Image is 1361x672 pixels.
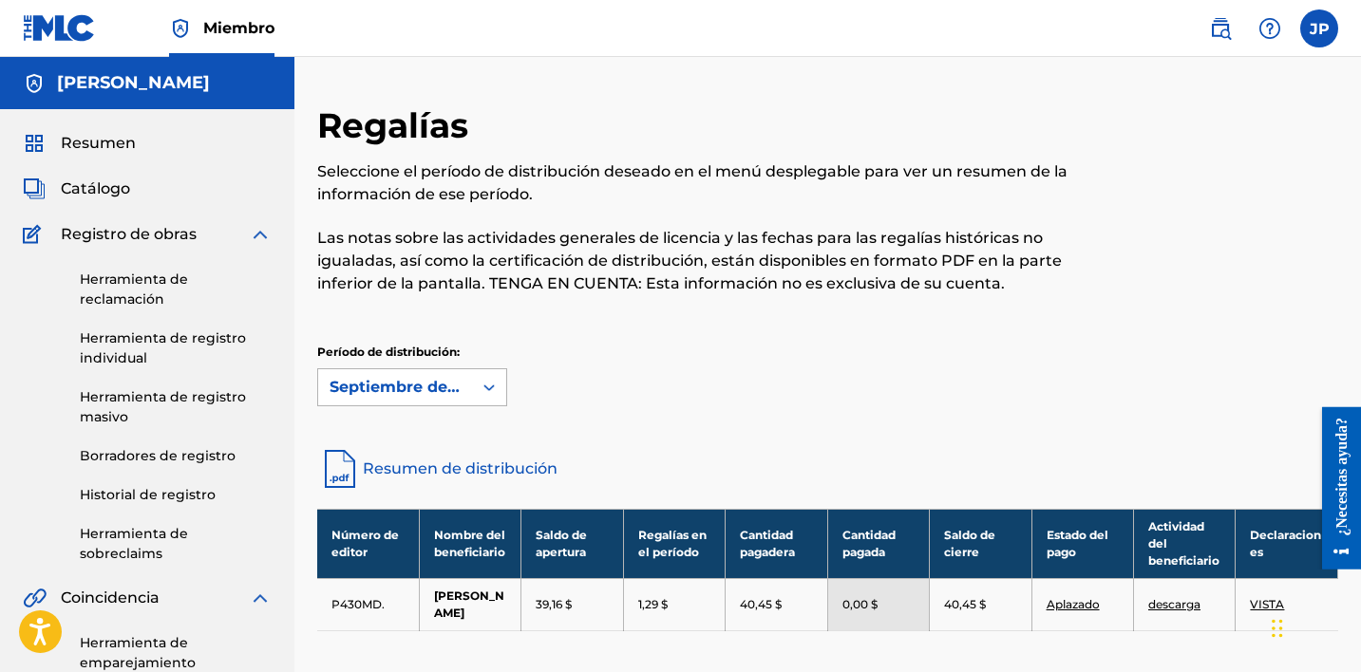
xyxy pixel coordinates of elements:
span: Coincidencia [61,587,160,609]
a: Resumen de distribución [317,446,1338,492]
img: resumen-de-distribución-pdf [317,446,363,492]
img: Resumen [23,132,46,155]
a: Herramienta de registro individual [80,328,272,368]
a: ResumenResumen [23,132,136,155]
a: descarga [1148,597,1200,611]
iframe: Widget de chat [1266,581,1361,672]
a: VISTA [1250,597,1284,611]
span: Resumen [61,132,136,155]
img: Coincidencia [23,587,47,609]
th: Saldo de apertura [521,509,623,578]
div: ayuda [1251,9,1289,47]
div: Septiembre de 2025 [330,376,461,399]
th: Declaraciones [1236,509,1338,578]
th: Actividad del beneficiario [1134,509,1236,578]
img: ayuda [1258,17,1281,40]
span: Catálogo [61,177,130,200]
p: 40,45 $ [944,596,986,613]
img: BUSCAR [1209,17,1232,40]
img: Cuentas [23,72,46,95]
a: Herramienta de reclamación [80,270,272,309]
p: 39,16 $ [536,596,572,613]
span: Miembro [203,17,274,39]
img: Registro de obras [23,223,47,246]
th: Nombre del beneficiario [419,509,520,578]
a: Historial de registro [80,485,272,505]
a: Borradores de registro [80,446,272,466]
p: Seleccione el período de distribución deseado en el menú desplegable para ver un resumen de la in... [317,160,1104,206]
th: Cantidad pagada [827,509,929,578]
th: Número de editor [317,509,419,578]
p: Las notas sobre las actividades generales de licencia y las fechas para las regalías históricas n... [317,227,1104,295]
div: Menú de usuario [1300,9,1338,47]
a: Herramienta de sobreclaims [80,524,272,564]
p: 40,45 $ [740,596,782,613]
img: Ampliar [249,587,272,609]
img: Ampliar [249,223,272,246]
p: Período de distribución: [317,344,507,361]
img: Logotipo de MLC [23,14,96,42]
a: CatálogoCatálogo [23,177,130,200]
td: P430MD. [317,578,419,630]
th: Estado del pago [1031,509,1133,578]
th: Saldo de cierre [930,509,1031,578]
span: Registro de obras [61,223,197,246]
th: Regalías en el período [623,509,725,578]
iframe: Centro de recursos [1308,407,1361,569]
img: Catálogo [23,177,46,200]
div: Arrastrar [1272,600,1283,657]
a: Aplazado [1047,597,1100,611]
h2: Regalías [317,104,478,147]
td: [PERSON_NAME] [419,578,520,630]
img: Los principales titulares de derechos [169,17,192,40]
th: Cantidad pagadera [726,509,827,578]
div: ¿Necesitas ayuda? [21,9,47,128]
p: 0,00 $ [842,596,878,613]
h5: José Alberto Paredes Mejía [57,72,210,94]
a: Búsqueda pública [1201,9,1239,47]
p: 1,29 $ [638,596,668,613]
a: Herramienta de registro masivo [80,387,272,427]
